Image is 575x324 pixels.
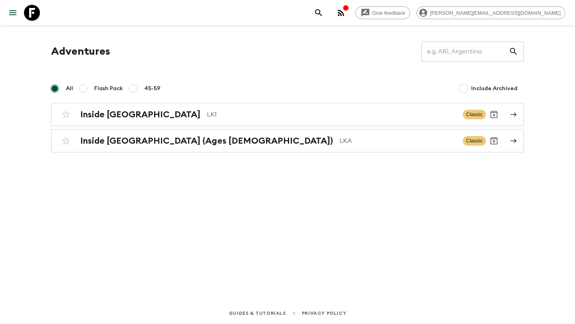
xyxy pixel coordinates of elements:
[207,110,456,119] p: LK1
[463,136,486,146] span: Classic
[421,40,509,63] input: e.g. AR1, Argentina
[426,10,565,16] span: [PERSON_NAME][EMAIL_ADDRESS][DOMAIN_NAME]
[229,309,286,318] a: Guides & Tutorials
[368,10,410,16] span: Give feedback
[416,6,565,19] div: [PERSON_NAME][EMAIL_ADDRESS][DOMAIN_NAME]
[463,110,486,119] span: Classic
[80,109,200,120] h2: Inside [GEOGRAPHIC_DATA]
[486,107,502,122] button: Archive
[311,5,327,21] button: search adventures
[94,85,123,93] span: Flash Pack
[471,85,517,93] span: Include Archived
[51,103,524,126] a: Inside [GEOGRAPHIC_DATA]LK1ClassicArchive
[5,5,21,21] button: menu
[355,6,410,19] a: Give feedback
[80,136,333,146] h2: Inside [GEOGRAPHIC_DATA] (Ages [DEMOGRAPHIC_DATA])
[144,85,161,93] span: 45-59
[302,309,346,318] a: Privacy Policy
[486,133,502,149] button: Archive
[339,136,456,146] p: LKA
[66,85,73,93] span: All
[51,43,110,59] h1: Adventures
[51,129,524,152] a: Inside [GEOGRAPHIC_DATA] (Ages [DEMOGRAPHIC_DATA])LKAClassicArchive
